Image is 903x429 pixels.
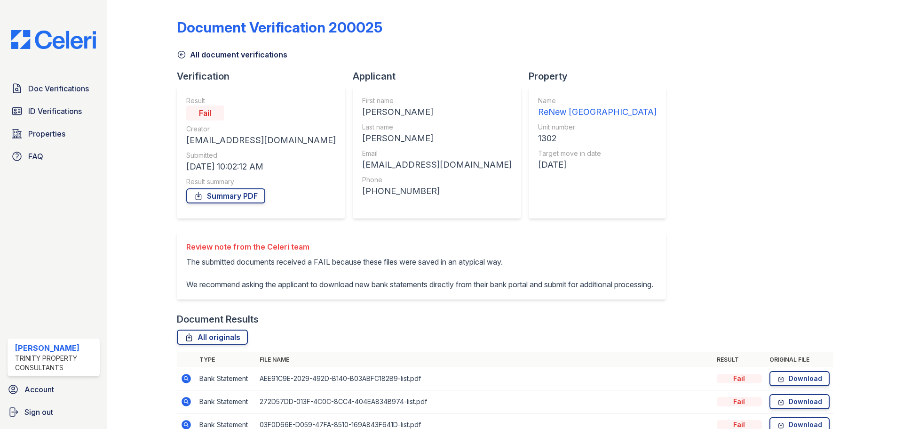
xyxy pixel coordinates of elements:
[8,102,100,121] a: ID Verifications
[538,96,657,119] a: Name ReNew [GEOGRAPHIC_DATA]
[362,185,512,198] div: [PHONE_NUMBER]
[177,330,248,345] a: All originals
[362,122,512,132] div: Last name
[186,124,336,134] div: Creator
[15,342,96,354] div: [PERSON_NAME]
[256,352,713,367] th: File name
[15,354,96,372] div: Trinity Property Consultants
[256,367,713,390] td: AEE91C9E-2029-492D-B140-B03ABFC182B9-list.pdf
[863,391,894,420] iframe: chat widget
[769,394,830,409] a: Download
[362,96,512,105] div: First name
[717,374,762,383] div: Fail
[538,132,657,145] div: 1302
[186,134,336,147] div: [EMAIL_ADDRESS][DOMAIN_NAME]
[362,175,512,185] div: Phone
[186,188,265,203] a: Summary PDF
[186,105,224,121] div: Fail
[362,105,512,119] div: [PERSON_NAME]
[196,367,256,390] td: Bank Statement
[177,19,382,36] div: Document Verification 200025
[4,403,103,421] a: Sign out
[538,158,657,171] div: [DATE]
[186,256,653,290] p: The submitted documents received a FAIL because these files were saved in an atypical way. We rec...
[196,390,256,413] td: Bank Statement
[28,105,82,117] span: ID Verifications
[362,158,512,171] div: [EMAIL_ADDRESS][DOMAIN_NAME]
[8,79,100,98] a: Doc Verifications
[362,132,512,145] div: [PERSON_NAME]
[766,352,833,367] th: Original file
[196,352,256,367] th: Type
[177,49,287,60] a: All document verifications
[713,352,766,367] th: Result
[538,105,657,119] div: ReNew [GEOGRAPHIC_DATA]
[4,380,103,399] a: Account
[717,397,762,406] div: Fail
[177,313,259,326] div: Document Results
[256,390,713,413] td: 272D57DD-013F-4C0C-8CC4-404EA834B974-list.pdf
[186,177,336,186] div: Result summary
[4,30,103,49] img: CE_Logo_Blue-a8612792a0a2168367f1c8372b55b34899dd931a85d93a1a3d3e32e68fde9ad4.png
[8,124,100,143] a: Properties
[538,122,657,132] div: Unit number
[8,147,100,166] a: FAQ
[538,149,657,158] div: Target move in date
[186,160,336,173] div: [DATE] 10:02:12 AM
[186,96,336,105] div: Result
[353,70,529,83] div: Applicant
[529,70,673,83] div: Property
[24,384,54,395] span: Account
[186,241,653,252] div: Review note from the Celeri team
[538,96,657,105] div: Name
[28,128,65,139] span: Properties
[177,70,353,83] div: Verification
[28,151,43,162] span: FAQ
[362,149,512,158] div: Email
[186,151,336,160] div: Submitted
[24,406,53,418] span: Sign out
[28,83,89,94] span: Doc Verifications
[769,371,830,386] a: Download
